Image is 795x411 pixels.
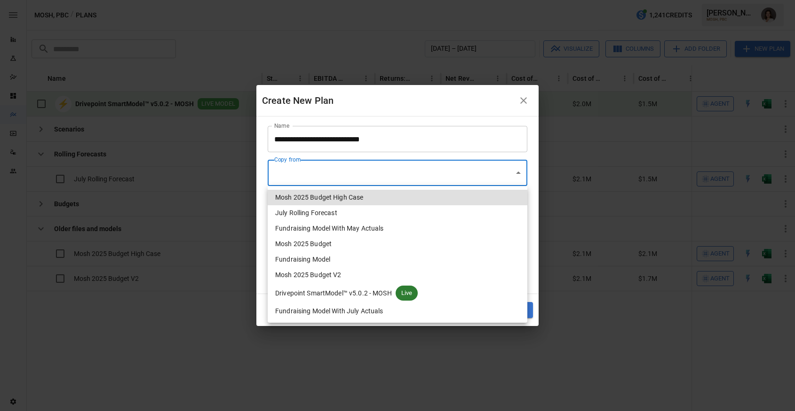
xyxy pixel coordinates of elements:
[396,288,418,298] span: Live
[275,224,383,233] span: Fundraising Model With May Actuals
[275,239,332,249] span: Mosh 2025 Budget
[275,208,337,218] span: July Rolling Forecast
[275,193,363,202] span: Mosh 2025 Budget High Case
[275,306,383,316] span: Fundraising Model With July Actuals
[275,255,330,264] span: Fundraising Model
[275,270,342,280] span: Mosh 2025 Budget V2
[275,288,392,298] span: Drivepoint SmartModel™ v5.0.2 - MOSH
